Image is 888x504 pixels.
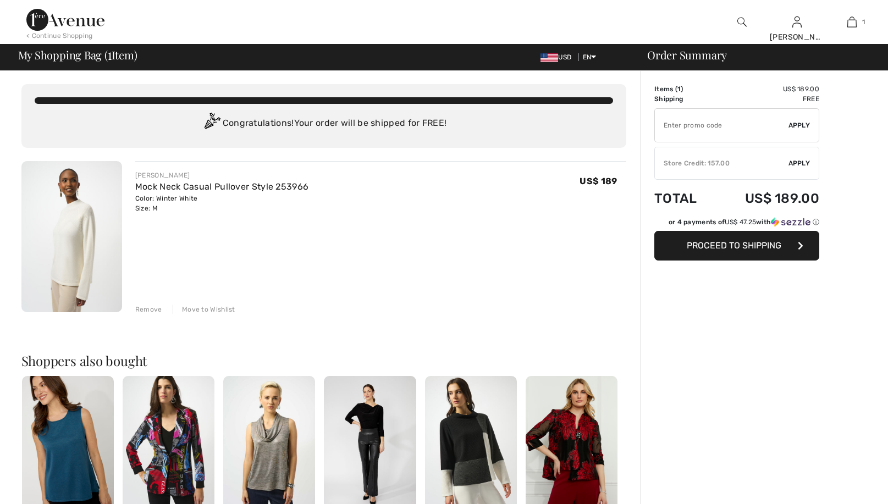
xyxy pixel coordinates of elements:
[201,113,223,135] img: Congratulation2.svg
[669,217,819,227] div: or 4 payments of with
[35,113,613,135] div: Congratulations! Your order will be shipped for FREE!
[714,84,819,94] td: US$ 189.00
[654,217,819,231] div: or 4 payments ofUS$ 47.25withSezzle Click to learn more about Sezzle
[654,231,819,261] button: Proceed to Shipping
[583,53,597,61] span: EN
[655,109,788,142] input: Promo code
[540,53,576,61] span: USD
[135,181,308,192] a: Mock Neck Casual Pullover Style 253966
[135,304,162,314] div: Remove
[135,193,308,213] div: Color: Winter White Size: M
[18,49,137,60] span: My Shopping Bag ( Item)
[687,240,781,251] span: Proceed to Shipping
[792,15,802,29] img: My Info
[654,180,714,217] td: Total
[725,218,756,226] span: US$ 47.25
[714,180,819,217] td: US$ 189.00
[21,354,626,367] h2: Shoppers also bought
[788,158,810,168] span: Apply
[173,304,235,314] div: Move to Wishlist
[540,53,558,62] img: US Dollar
[792,16,802,27] a: Sign In
[714,94,819,104] td: Free
[580,176,617,186] span: US$ 189
[108,47,112,61] span: 1
[825,15,879,29] a: 1
[634,49,881,60] div: Order Summary
[677,85,681,93] span: 1
[654,94,714,104] td: Shipping
[737,15,747,29] img: search the website
[21,161,122,312] img: Mock Neck Casual Pullover Style 253966
[26,9,104,31] img: 1ère Avenue
[770,31,824,43] div: [PERSON_NAME]
[788,120,810,130] span: Apply
[26,31,93,41] div: < Continue Shopping
[862,17,865,27] span: 1
[771,217,810,227] img: Sezzle
[655,158,788,168] div: Store Credit: 157.00
[654,84,714,94] td: Items ( )
[135,170,308,180] div: [PERSON_NAME]
[847,15,857,29] img: My Bag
